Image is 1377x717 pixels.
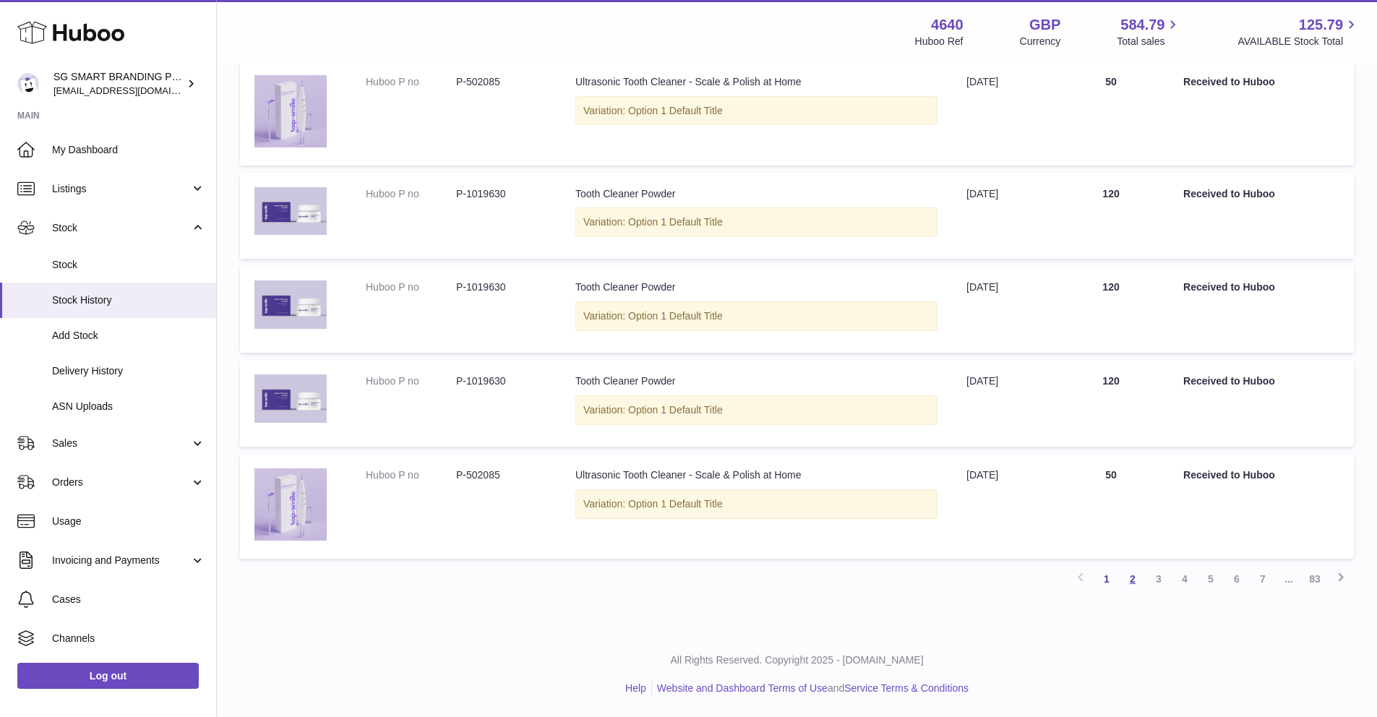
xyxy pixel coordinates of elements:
img: mockupboxandjar_1_1.png [254,187,327,236]
img: mockupboxandjar_1_1.png [254,374,327,423]
span: Stock [52,221,190,235]
td: Tooth Cleaner Powder [561,173,952,259]
strong: Received to Huboo [1183,281,1275,293]
td: Tooth Cleaner Powder [561,266,952,353]
span: Delivery History [52,364,205,378]
td: 50 [1053,454,1169,559]
span: Total sales [1117,35,1181,48]
td: [DATE] [952,360,1053,447]
a: 7 [1250,566,1276,592]
td: [DATE] [952,266,1053,353]
a: Help [625,682,646,694]
div: Variation: Option 1 Default Title [575,395,938,425]
span: ... [1276,566,1302,592]
img: plaqueremoverforteethbestselleruk5.png [254,468,327,541]
a: 125.79 AVAILABLE Stock Total [1237,15,1360,48]
li: and [652,682,969,695]
td: 120 [1053,360,1169,447]
dd: P-502085 [456,75,546,89]
strong: 4640 [931,15,964,35]
a: 5 [1198,566,1224,592]
dd: P-1019630 [456,187,546,201]
img: mockupboxandjar_1_1.png [254,280,327,329]
div: Variation: Option 1 Default Title [575,207,938,237]
span: 125.79 [1299,15,1343,35]
div: Huboo Ref [915,35,964,48]
span: 584.79 [1120,15,1164,35]
a: 83 [1302,566,1328,592]
a: 584.79 Total sales [1117,15,1181,48]
strong: Received to Huboo [1183,188,1275,199]
span: Orders [52,476,190,489]
span: My Dashboard [52,143,205,157]
dd: P-1019630 [456,374,546,388]
dd: P-1019630 [456,280,546,294]
td: [DATE] [952,61,1053,166]
div: Variation: Option 1 Default Title [575,301,938,331]
a: Log out [17,663,199,689]
div: SG SMART BRANDING PTE. LTD. [53,70,184,98]
strong: Received to Huboo [1183,76,1275,87]
strong: Received to Huboo [1183,469,1275,481]
a: 2 [1120,566,1146,592]
img: uktopsmileshipping@gmail.com [17,73,39,95]
td: 120 [1053,173,1169,259]
span: AVAILABLE Stock Total [1237,35,1360,48]
span: Usage [52,515,205,528]
span: Add Stock [52,329,205,343]
dt: Huboo P no [366,187,456,201]
td: Ultrasonic Tooth Cleaner - Scale & Polish at Home [561,61,952,166]
p: All Rights Reserved. Copyright 2025 - [DOMAIN_NAME] [228,653,1365,667]
dt: Huboo P no [366,75,456,89]
td: [DATE] [952,454,1053,559]
td: Ultrasonic Tooth Cleaner - Scale & Polish at Home [561,454,952,559]
td: 50 [1053,61,1169,166]
a: 6 [1224,566,1250,592]
span: Channels [52,632,205,645]
dd: P-502085 [456,468,546,482]
td: [DATE] [952,173,1053,259]
dt: Huboo P no [366,374,456,388]
span: [EMAIL_ADDRESS][DOMAIN_NAME] [53,85,213,96]
a: Website and Dashboard Terms of Use [657,682,828,694]
img: plaqueremoverforteethbestselleruk5.png [254,75,327,147]
a: Service Terms & Conditions [844,682,969,694]
dt: Huboo P no [366,468,456,482]
a: 3 [1146,566,1172,592]
span: Stock History [52,293,205,307]
strong: Received to Huboo [1183,375,1275,387]
span: Listings [52,182,190,196]
span: ASN Uploads [52,400,205,413]
dt: Huboo P no [366,280,456,294]
div: Variation: Option 1 Default Title [575,489,938,519]
td: Tooth Cleaner Powder [561,360,952,447]
div: Currency [1020,35,1061,48]
span: Invoicing and Payments [52,554,190,567]
td: 120 [1053,266,1169,353]
strong: GBP [1029,15,1060,35]
a: 4 [1172,566,1198,592]
a: 1 [1094,566,1120,592]
span: Stock [52,258,205,272]
div: Variation: Option 1 Default Title [575,96,938,126]
span: Sales [52,437,190,450]
span: Cases [52,593,205,606]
